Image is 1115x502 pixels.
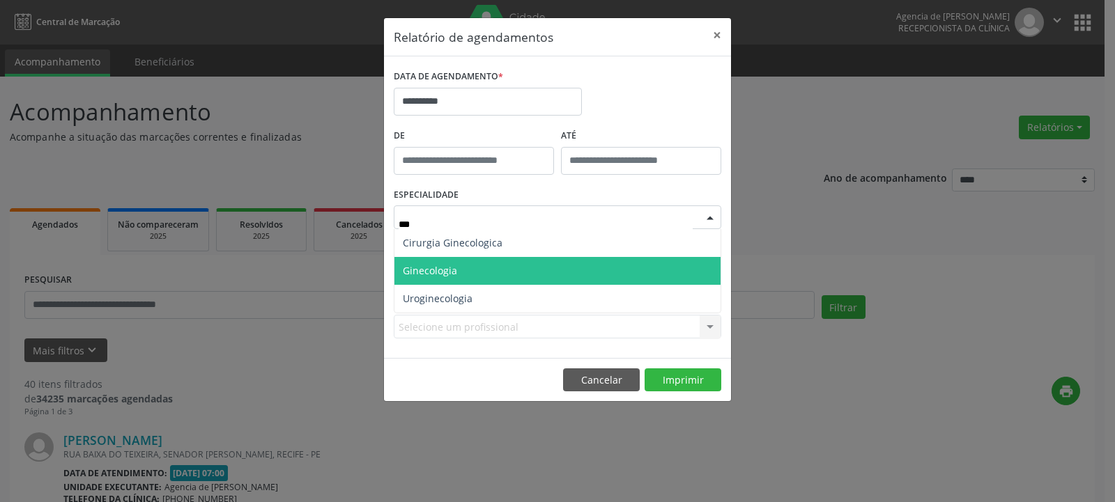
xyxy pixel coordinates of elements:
span: Cirurgia Ginecologica [403,236,502,249]
h5: Relatório de agendamentos [394,28,553,46]
label: ATÉ [561,125,721,147]
button: Imprimir [645,368,721,392]
span: Ginecologia [403,264,457,277]
label: DATA DE AGENDAMENTO [394,66,503,88]
label: ESPECIALIDADE [394,185,459,206]
label: De [394,125,554,147]
button: Cancelar [563,368,640,392]
span: Uroginecologia [403,292,472,305]
button: Close [703,18,731,52]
